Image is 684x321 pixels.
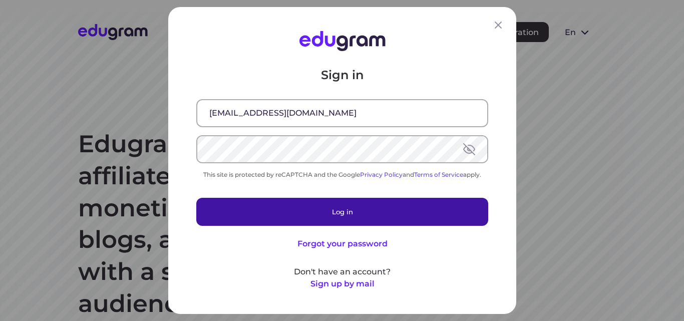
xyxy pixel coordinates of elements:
[196,67,488,83] p: Sign in
[297,238,387,250] button: Forgot your password
[299,31,385,51] img: Edugram Logo
[196,266,488,278] p: Don't have an account?
[196,171,488,178] div: This site is protected by reCAPTCHA and the Google and apply.
[310,278,374,290] button: Sign up by mail
[197,100,487,126] input: Email
[360,171,403,178] a: Privacy Policy
[196,198,488,226] button: Log in
[414,171,463,178] a: Terms of Service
